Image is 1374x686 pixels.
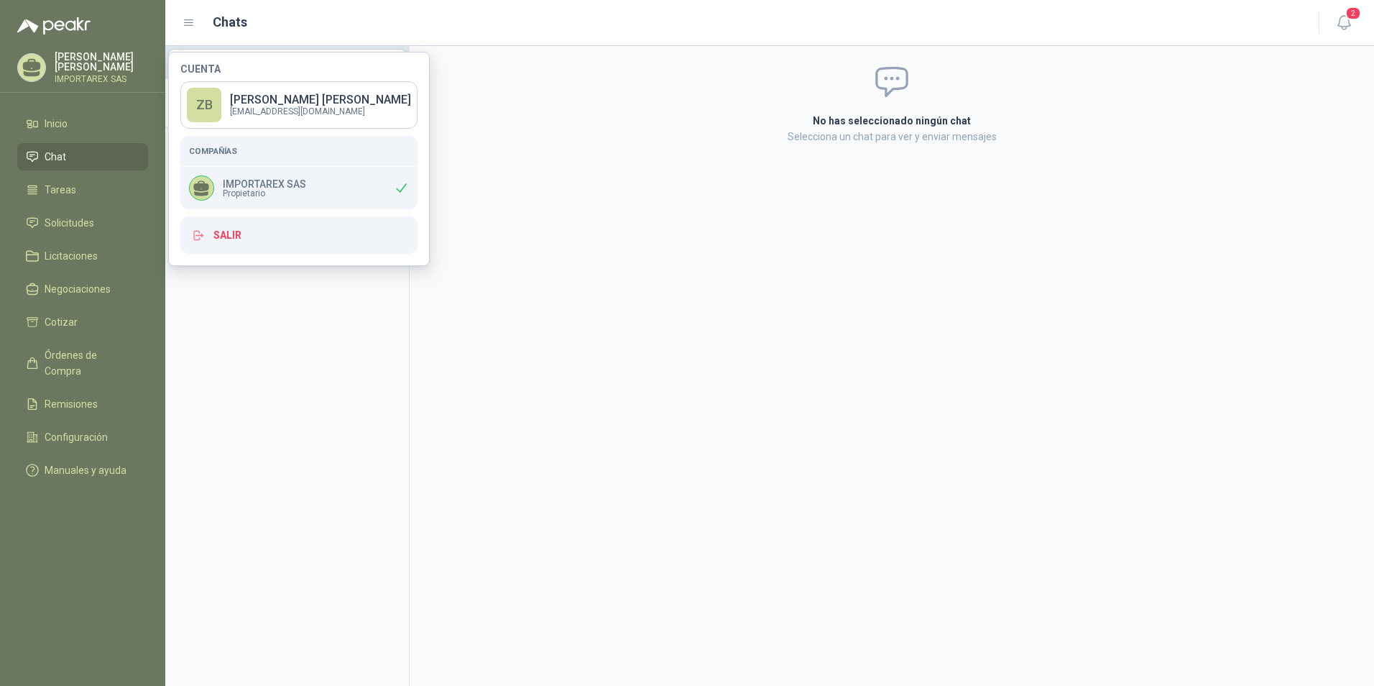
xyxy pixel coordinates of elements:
h5: Compañías [189,145,409,157]
a: Solicitudes [17,209,148,237]
span: Manuales y ayuda [45,462,126,478]
div: IMPORTAREX SASPropietario [180,167,418,209]
span: Configuración [45,429,108,445]
img: Logo peakr [17,17,91,35]
h1: Chats [213,12,247,32]
span: Solicitudes [45,215,94,231]
a: Manuales y ayuda [17,457,148,484]
button: 2 [1331,10,1357,36]
h2: No has seleccionado ningún chat [641,113,1143,129]
span: 2 [1345,6,1361,20]
p: [PERSON_NAME] [PERSON_NAME] [55,52,148,72]
a: Chat [17,143,148,170]
a: Negociaciones [17,275,148,303]
span: Chat [45,149,66,165]
div: ZB [187,88,221,122]
button: Salir [180,216,418,254]
a: ZB[PERSON_NAME] [PERSON_NAME][EMAIL_ADDRESS][DOMAIN_NAME] [180,81,418,129]
span: Licitaciones [45,248,98,264]
a: Inicio [17,110,148,137]
p: [PERSON_NAME] [PERSON_NAME] [230,94,411,106]
h4: Cuenta [180,64,418,74]
p: IMPORTAREX SAS [55,75,148,83]
a: Cotizar [17,308,148,336]
a: Remisiones [17,390,148,418]
p: IMPORTAREX SAS [223,179,306,189]
a: Configuración [17,424,148,451]
span: Órdenes de Compra [45,347,134,379]
span: Remisiones [45,396,98,412]
a: Tareas [17,176,148,203]
p: [EMAIL_ADDRESS][DOMAIN_NAME] [230,107,411,116]
span: Cotizar [45,314,78,330]
span: Tareas [45,182,76,198]
a: Licitaciones [17,242,148,270]
span: Propietario [223,189,306,198]
a: Órdenes de Compra [17,342,148,385]
span: Inicio [45,116,68,132]
span: Negociaciones [45,281,111,297]
p: Selecciona un chat para ver y enviar mensajes [641,129,1143,145]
